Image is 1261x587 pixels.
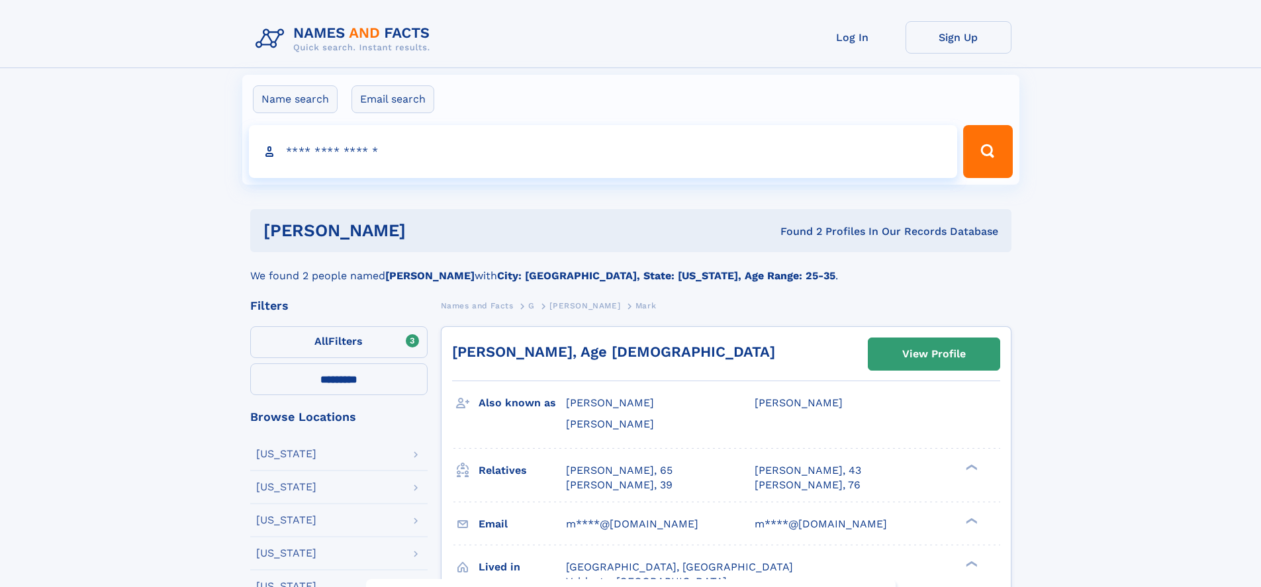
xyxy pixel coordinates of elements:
a: [PERSON_NAME], 39 [566,478,673,492]
img: Logo Names and Facts [250,21,441,57]
span: G [528,301,535,310]
span: [PERSON_NAME] [566,418,654,430]
div: We found 2 people named with . [250,252,1011,284]
a: [PERSON_NAME], 76 [755,478,861,492]
label: Name search [253,85,338,113]
div: [US_STATE] [256,548,316,559]
a: View Profile [868,338,1000,370]
a: Sign Up [906,21,1011,54]
b: [PERSON_NAME] [385,269,475,282]
span: Mark [635,301,656,310]
span: [GEOGRAPHIC_DATA], [GEOGRAPHIC_DATA] [566,561,793,573]
label: Filters [250,326,428,358]
h3: Email [479,513,566,535]
a: [PERSON_NAME], 65 [566,463,673,478]
h1: [PERSON_NAME] [263,222,593,239]
div: ❯ [962,559,978,568]
input: search input [249,125,958,178]
a: [PERSON_NAME] [549,297,620,314]
h3: Lived in [479,556,566,578]
a: G [528,297,535,314]
h3: Also known as [479,392,566,414]
div: [US_STATE] [256,515,316,525]
h3: Relatives [479,459,566,482]
span: [PERSON_NAME] [566,396,654,409]
label: Email search [351,85,434,113]
a: [PERSON_NAME], Age [DEMOGRAPHIC_DATA] [452,343,775,360]
div: Browse Locations [250,411,428,423]
div: ❯ [962,463,978,471]
span: All [314,335,328,347]
a: Log In [800,21,906,54]
span: [PERSON_NAME] [755,396,843,409]
span: [PERSON_NAME] [549,301,620,310]
a: Names and Facts [441,297,514,314]
a: [PERSON_NAME], 43 [755,463,861,478]
div: Filters [250,300,428,312]
button: Search Button [963,125,1012,178]
div: ❯ [962,516,978,525]
div: [US_STATE] [256,482,316,492]
div: Found 2 Profiles In Our Records Database [593,224,998,239]
div: [US_STATE] [256,449,316,459]
b: City: [GEOGRAPHIC_DATA], State: [US_STATE], Age Range: 25-35 [497,269,835,282]
div: View Profile [902,339,966,369]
